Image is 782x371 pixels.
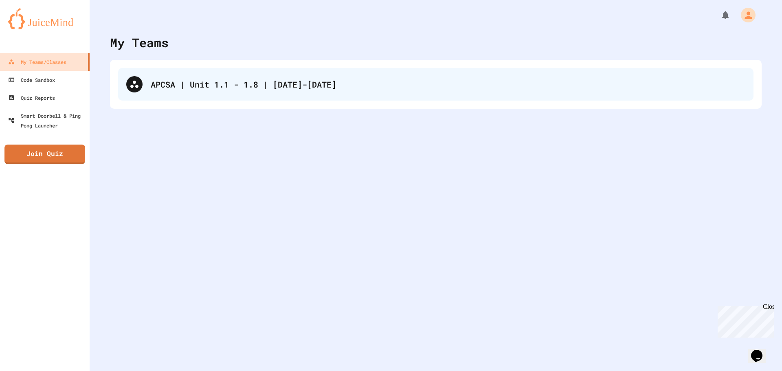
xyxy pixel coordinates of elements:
div: Quiz Reports [8,93,55,103]
div: APCSA | Unit 1.1 - 1.8 | [DATE]-[DATE] [151,78,745,90]
div: Chat with us now!Close [3,3,56,52]
iframe: chat widget [714,303,774,338]
div: Smart Doorbell & Ping Pong Launcher [8,111,86,130]
div: My Teams [110,33,169,52]
iframe: chat widget [748,338,774,363]
div: APCSA | Unit 1.1 - 1.8 | [DATE]-[DATE] [118,68,753,101]
img: logo-orange.svg [8,8,81,29]
div: Code Sandbox [8,75,55,85]
a: Join Quiz [4,145,85,164]
div: My Notifications [705,8,732,22]
div: My Teams/Classes [8,57,66,67]
div: My Account [732,6,758,24]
